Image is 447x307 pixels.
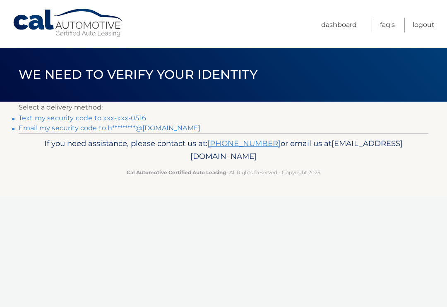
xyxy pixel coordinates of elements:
[19,124,200,132] a: Email my security code to h*********@[DOMAIN_NAME]
[127,169,226,175] strong: Cal Automotive Certified Auto Leasing
[12,8,124,38] a: Cal Automotive
[19,114,146,122] a: Text my security code to xxx-xxx-0516
[207,139,281,148] a: [PHONE_NUMBER]
[321,18,357,32] a: Dashboard
[380,18,395,32] a: FAQ's
[19,102,428,113] p: Select a delivery method:
[31,168,416,177] p: - All Rights Reserved - Copyright 2025
[31,137,416,163] p: If you need assistance, please contact us at: or email us at
[19,67,257,82] span: We need to verify your identity
[413,18,435,32] a: Logout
